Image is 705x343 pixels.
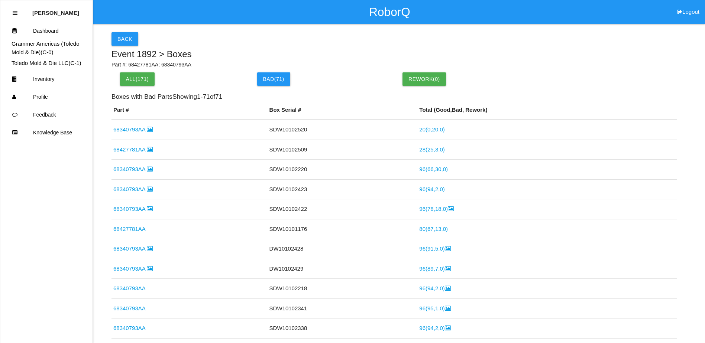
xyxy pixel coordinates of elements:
button: Bad(71) [257,72,290,86]
td: SDW10101176 [268,219,418,239]
i: Image Inside [445,306,451,311]
i: Image Inside [147,127,153,132]
td: SDW10102341 [268,298,418,318]
i: Image Inside [147,166,153,172]
a: 68340793AA [113,206,153,212]
a: 80(67,13,0) [419,226,448,232]
th: Total ( Good , Bad , Rework) [417,106,677,120]
a: 68340793AA [113,126,153,133]
i: Image Inside [147,206,153,212]
h5: Event 1892 > Boxes [111,49,677,59]
button: Back [111,32,138,46]
a: 68340793AA [113,305,146,311]
a: 28(25,3,0) [419,146,444,153]
a: 96(95,1,0) [419,305,450,311]
a: 96(94,2,0) [419,285,450,291]
i: Image Inside [445,266,451,271]
a: Feedback [0,106,93,124]
td: SDW10102509 [268,140,418,160]
p: Part #: 68427781AA; 68340793AA [111,61,677,69]
a: 68340793AA [113,245,153,252]
td: SDW10102520 [268,120,418,140]
td: SDW10102338 [268,318,418,339]
button: Rework(0) [402,72,446,86]
a: Knowledge Base [0,124,93,141]
a: 96(66,30,0) [419,166,448,172]
td: SDW10102220 [268,160,418,180]
td: SDW10102422 [268,199,418,219]
button: All(171) [120,72,155,86]
a: 96(89,7,0) [419,265,450,272]
td: DW10102429 [268,259,418,279]
i: Image Inside [445,246,451,251]
a: Profile [0,88,93,106]
i: Image Inside [147,266,153,271]
a: 96(94,2,0) [419,325,450,331]
a: 68340793AA [113,325,146,331]
div: Toledo Mold & Die LLC's Dashboard [0,59,93,68]
a: 96(78,18,0) [419,206,454,212]
td: DW10102428 [268,239,418,259]
a: 96(91,5,0) [419,245,450,252]
i: Image Inside [448,206,454,212]
a: Inventory [0,70,93,88]
th: Part # [111,106,268,120]
a: 68340793AA [113,166,153,172]
a: 68427781AA [113,146,153,153]
a: 68340793AA [113,285,146,291]
th: Box Serial # [268,106,418,120]
a: Dashboard [0,22,93,40]
a: 68340793AA [113,186,153,192]
a: Toledo Mold & Die LLC(C-1) [12,60,81,66]
a: Grammer Americas (Toledo Mold & Die)(C-0) [12,40,80,55]
div: Close [13,4,17,22]
a: 68427781AA [113,226,146,232]
i: Image Inside [445,285,451,291]
i: Image Inside [445,325,451,331]
i: Image Inside [147,246,153,251]
td: SDW10102218 [268,279,418,299]
i: Image Inside [147,147,153,152]
h6: Boxes with Bad Parts Showing 1 - 71 of 71 [111,93,677,100]
a: 20(0,20,0) [419,126,444,133]
a: 68340793AA [113,265,153,272]
i: Image Inside [147,186,153,192]
div: Grammer Americas (Toledo Mold & Die)'s Dashboard [0,40,93,56]
p: Eric Schneider [32,4,79,16]
a: 96(94,2,0) [419,186,444,192]
td: SDW10102423 [268,179,418,199]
